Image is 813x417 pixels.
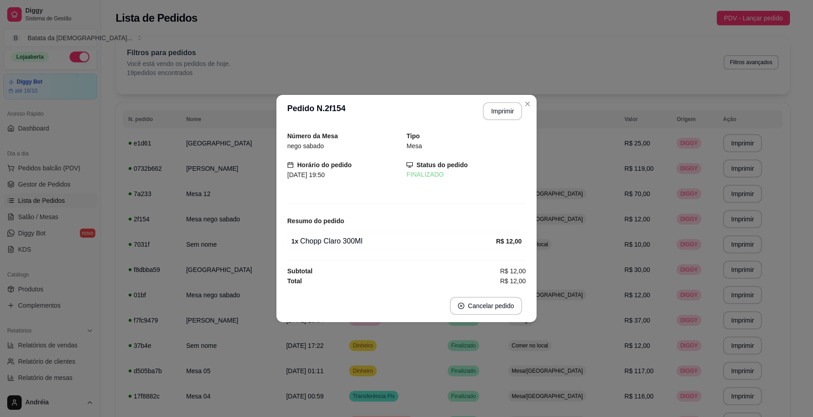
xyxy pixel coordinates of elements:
span: nego sabado [287,142,324,150]
strong: 1 x [291,238,299,245]
span: calendar [287,162,294,168]
span: desktop [406,162,413,168]
button: Close [520,97,535,111]
button: close-circleCancelar pedido [450,297,522,315]
span: close-circle [458,303,464,309]
h3: Pedido N. 2f154 [287,102,346,120]
strong: Número da Mesa [287,132,338,140]
div: Chopp Claro 300Ml [291,236,496,247]
strong: Status do pedido [416,161,468,169]
strong: R$ 12,00 [496,238,522,245]
strong: Horário do pedido [297,161,352,169]
strong: Subtotal [287,267,313,275]
button: Imprimir [483,102,522,120]
strong: Tipo [406,132,420,140]
div: FINALIZADO [406,170,526,179]
span: R$ 12,00 [500,276,526,286]
strong: Total [287,277,302,285]
span: R$ 12,00 [500,266,526,276]
span: [DATE] 19:50 [287,171,325,178]
span: Mesa [406,142,422,150]
strong: Resumo do pedido [287,217,344,225]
